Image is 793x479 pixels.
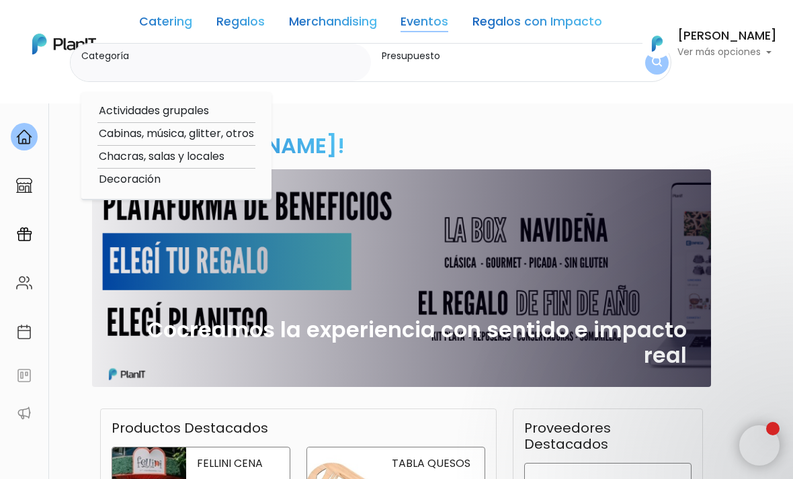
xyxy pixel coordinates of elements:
p: TABLA QUESOS [392,458,474,469]
img: search_button-432b6d5273f82d61273b3651a40e1bd1b912527efae98b1b7a1b2c0702e16a8d.svg [652,56,662,69]
a: Catering [139,16,192,32]
h2: Cocreamos la experiencia con sentido e impacto real [116,317,687,368]
img: campaigns-02234683943229c281be62815700db0a1741e53638e28bf9629b52c665b00959.svg [16,226,32,243]
a: Merchandising [289,16,377,32]
img: marketplace-4ceaa7011d94191e9ded77b95e3339b90024bf715f7c57f8cf31f2d8c509eaba.svg [16,177,32,193]
img: PlanIt Logo [32,34,96,54]
p: Ver más opciones [677,48,777,57]
label: Presupuesto [382,49,606,63]
h3: Proveedores Destacados [524,420,692,452]
option: Cabinas, música, glitter, otros [97,126,255,142]
button: PlanIt Logo [PERSON_NAME] Ver más opciones [634,26,777,61]
iframe: trengo-widget-badge [766,422,780,435]
img: PlanIt Logo [642,29,672,58]
a: Regalos con Impacto [472,16,602,32]
img: home-e721727adea9d79c4d83392d1f703f7f8bce08238fde08b1acbfd93340b81755.svg [16,129,32,145]
iframe: trengo-widget-greeter [524,186,793,420]
option: Chacras, salas y locales [97,148,255,165]
option: Decoración [97,171,255,188]
a: Regalos [216,16,265,32]
label: Categoría [81,49,366,63]
iframe: trengo-widget-launcher [739,425,780,466]
img: feedback-78b5a0c8f98aac82b08bfc38622c3050aee476f2c9584af64705fc4e61158814.svg [16,367,32,384]
a: Eventos [401,16,448,32]
option: Actividades grupales [97,103,255,120]
img: partners-52edf745621dab592f3b2c58e3bca9d71375a7ef29c3b500c9f145b62cc070d4.svg [16,405,32,421]
h6: [PERSON_NAME] [677,30,777,42]
h3: Productos Destacados [112,420,268,436]
img: calendar-87d922413cdce8b2cf7b7f5f62616a5cf9e4887200fb71536465627b3292af00.svg [16,324,32,340]
img: people-662611757002400ad9ed0e3c099ab2801c6687ba6c219adb57efc949bc21e19d.svg [16,275,32,291]
p: FELLINI CENA [197,458,279,469]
